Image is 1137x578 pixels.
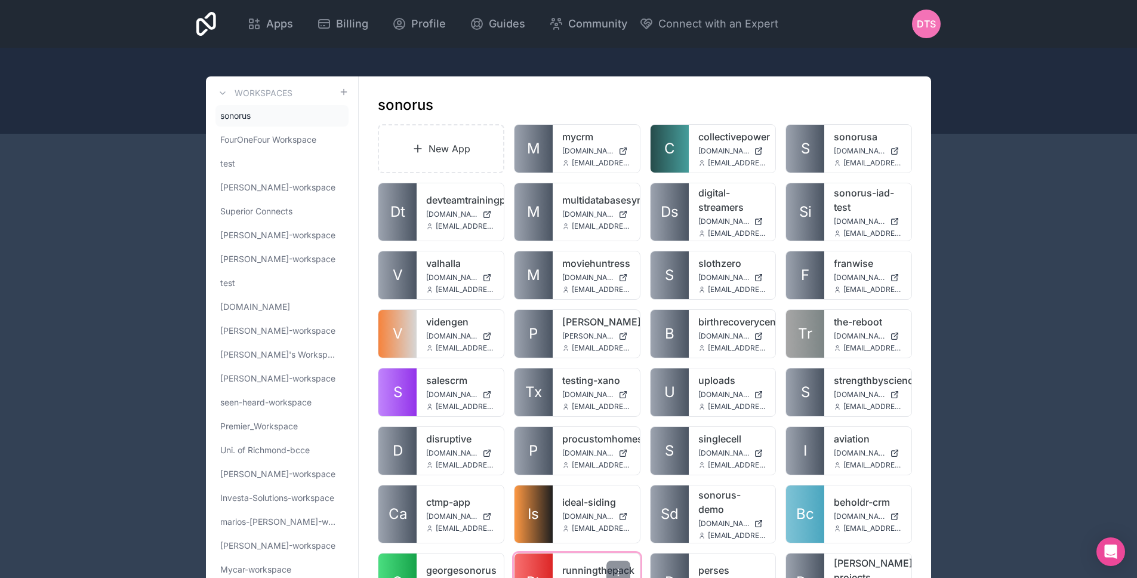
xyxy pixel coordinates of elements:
[220,444,310,456] span: Uni. of Richmond-bcce
[529,441,538,460] span: P
[426,495,494,509] a: ctmp-app
[572,222,630,231] span: [EMAIL_ADDRESS][DOMAIN_NAME]
[708,343,766,353] span: [EMAIL_ADDRESS][DOMAIN_NAME]
[393,383,402,402] span: S
[834,373,902,388] a: strengthbyscience
[665,266,674,285] span: S
[527,139,540,158] span: M
[426,390,477,399] span: [DOMAIN_NAME]
[215,225,349,246] a: [PERSON_NAME]-workspace
[220,110,251,122] span: sonorus
[411,16,446,32] span: Profile
[378,124,504,173] a: New App
[528,505,539,524] span: Is
[562,390,614,399] span: [DOMAIN_NAME]
[436,285,494,294] span: [EMAIL_ADDRESS][DOMAIN_NAME]
[917,17,936,31] span: DTS
[698,273,766,282] a: [DOMAIN_NAME]
[651,183,689,241] a: Ds
[562,315,630,329] a: [PERSON_NAME]
[698,390,750,399] span: [DOMAIN_NAME]
[801,139,810,158] span: S
[562,273,614,282] span: [DOMAIN_NAME]
[834,146,902,156] a: [DOMAIN_NAME]
[843,524,902,533] span: [EMAIL_ADDRESS][DOMAIN_NAME]
[307,11,378,37] a: Billing
[215,201,349,222] a: Superior Connects
[843,158,902,168] span: [EMAIL_ADDRESS][DOMAIN_NAME]
[803,441,807,460] span: I
[426,331,494,341] a: [DOMAIN_NAME]
[786,368,824,416] a: S
[389,505,407,524] span: Ca
[698,217,766,226] a: [DOMAIN_NAME]
[220,229,335,241] span: [PERSON_NAME]-workspace
[834,217,902,226] a: [DOMAIN_NAME]
[572,158,630,168] span: [EMAIL_ADDRESS][DOMAIN_NAME]
[220,134,316,146] span: FourOneFour Workspace
[708,158,766,168] span: [EMAIL_ADDRESS][DOMAIN_NAME]
[651,427,689,475] a: S
[215,153,349,174] a: test
[562,448,630,458] a: [DOMAIN_NAME]
[562,256,630,270] a: moviehuntress
[215,105,349,127] a: sonorus
[529,324,538,343] span: P
[215,439,349,461] a: Uni. of Richmond-bcce
[651,251,689,299] a: S
[378,485,417,543] a: Ca
[426,373,494,388] a: salescrm
[834,448,902,458] a: [DOMAIN_NAME]
[834,146,885,156] span: [DOMAIN_NAME]
[786,310,824,358] a: Tr
[843,285,902,294] span: [EMAIL_ADDRESS][DOMAIN_NAME]
[514,427,553,475] a: P
[220,420,298,432] span: Premier_Workspace
[489,16,525,32] span: Guides
[798,324,812,343] span: Tr
[843,402,902,411] span: [EMAIL_ADDRESS][DOMAIN_NAME]
[378,427,417,475] a: D
[220,516,339,528] span: marios-[PERSON_NAME]-workspace
[383,11,455,37] a: Profile
[562,432,630,446] a: procustomhomes
[639,16,778,32] button: Connect with an Expert
[834,448,885,458] span: [DOMAIN_NAME]
[572,285,630,294] span: [EMAIL_ADDRESS][DOMAIN_NAME]
[698,130,766,144] a: collectivepower
[786,251,824,299] a: F
[698,186,766,214] a: digital-streamers
[698,146,750,156] span: [DOMAIN_NAME]
[796,505,814,524] span: Bc
[426,432,494,446] a: disruptive
[562,193,630,207] a: multidatabasesynctest
[215,487,349,509] a: Investa-Solutions-workspace
[834,217,885,226] span: [DOMAIN_NAME]
[215,344,349,365] a: [PERSON_NAME]'s Workspace
[834,331,885,341] span: [DOMAIN_NAME]
[215,368,349,389] a: [PERSON_NAME]-workspace
[562,448,614,458] span: [DOMAIN_NAME]
[661,505,679,524] span: Sd
[698,519,766,528] a: [DOMAIN_NAME]
[562,331,614,341] span: [PERSON_NAME][DOMAIN_NAME]
[527,202,540,222] span: M
[708,531,766,540] span: [EMAIL_ADDRESS][DOMAIN_NAME]
[799,202,812,222] span: Si
[436,222,494,231] span: [EMAIL_ADDRESS][DOMAIN_NAME]
[698,448,750,458] span: [DOMAIN_NAME]
[426,210,494,219] a: [DOMAIN_NAME]
[266,16,293,32] span: Apps
[215,320,349,342] a: [PERSON_NAME]-workspace
[215,535,349,557] a: [PERSON_NAME]-workspace
[220,182,335,193] span: [PERSON_NAME]-workspace
[220,396,312,408] span: seen-heard-workspace
[562,512,614,521] span: [DOMAIN_NAME]
[572,524,630,533] span: [EMAIL_ADDRESS][DOMAIN_NAME]
[390,202,405,222] span: Dt
[426,448,494,458] a: [DOMAIN_NAME]
[708,285,766,294] span: [EMAIL_ADDRESS][DOMAIN_NAME]
[698,146,766,156] a: [DOMAIN_NAME]
[562,146,630,156] a: [DOMAIN_NAME]
[698,273,750,282] span: [DOMAIN_NAME]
